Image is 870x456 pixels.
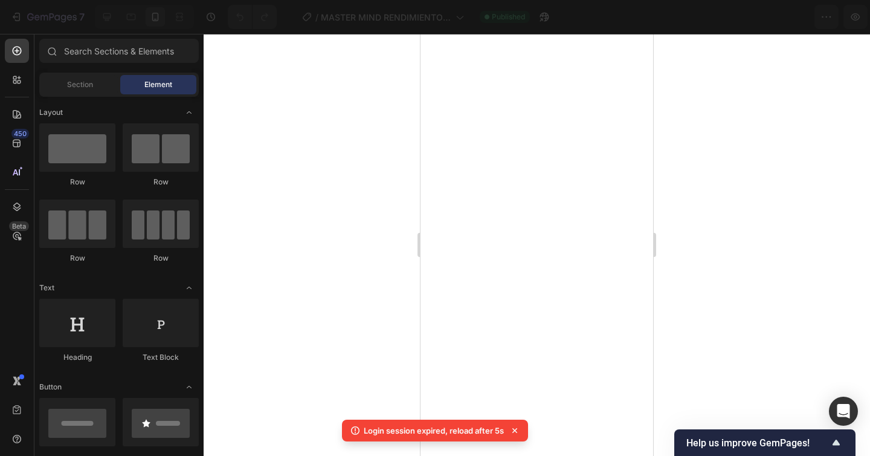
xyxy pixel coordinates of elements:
[39,282,54,293] span: Text
[144,79,172,90] span: Element
[492,11,525,22] span: Published
[39,382,62,392] span: Button
[364,425,504,437] p: Login session expired, reload after 5s
[39,107,63,118] span: Layout
[829,397,858,426] div: Open Intercom Messenger
[624,5,740,29] button: 1 product assigned
[634,11,713,24] span: 1 product assigned
[686,437,829,449] span: Help us improve GemPages!
[800,11,830,24] div: Publish
[179,278,199,298] span: Toggle open
[228,5,277,29] div: Undo/Redo
[39,39,199,63] input: Search Sections & Elements
[321,11,451,24] span: MASTER MIND RENDIMIENTO MENTAL - NEW
[67,79,93,90] span: Section
[39,253,115,264] div: Row
[39,352,115,363] div: Heading
[420,34,653,456] iframe: Design area
[315,11,318,24] span: /
[9,221,29,231] div: Beta
[5,5,90,29] button: 7
[11,129,29,138] div: 450
[755,12,775,22] span: Save
[179,377,199,397] span: Toggle open
[790,5,840,29] button: Publish
[686,435,843,450] button: Show survey - Help us improve GemPages!
[123,177,199,187] div: Row
[39,177,115,187] div: Row
[123,253,199,264] div: Row
[745,5,785,29] button: Save
[123,352,199,363] div: Text Block
[79,10,85,24] p: 7
[179,103,199,122] span: Toggle open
